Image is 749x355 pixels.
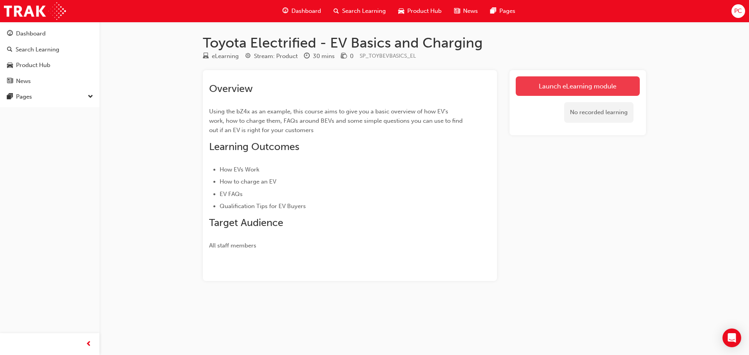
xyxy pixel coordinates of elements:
[313,52,335,61] div: 30 mins
[220,203,306,210] span: Qualification Tips for EV Buyers
[407,7,442,16] span: Product Hub
[490,6,496,16] span: pages-icon
[7,78,13,85] span: news-icon
[360,53,416,59] span: Learning resource code
[734,7,742,16] span: PC
[212,52,239,61] div: eLearning
[398,6,404,16] span: car-icon
[334,6,339,16] span: search-icon
[209,83,253,95] span: Overview
[245,51,298,61] div: Stream
[463,7,478,16] span: News
[203,34,646,51] h1: Toyota Electrified - EV Basics and Charging
[203,51,239,61] div: Type
[16,61,50,70] div: Product Hub
[3,90,96,104] button: Pages
[209,141,299,153] span: Learning Outcomes
[88,92,93,102] span: down-icon
[484,3,522,19] a: pages-iconPages
[342,7,386,16] span: Search Learning
[516,76,640,96] a: Launch eLearning module
[16,77,31,86] div: News
[86,339,92,349] span: prev-icon
[3,25,96,90] button: DashboardSearch LearningProduct HubNews
[220,178,276,185] span: How to charge an EV
[245,53,251,60] span: target-icon
[282,6,288,16] span: guage-icon
[3,58,96,72] a: Product Hub
[209,108,464,134] span: Using the bZ4x as an example, this course aims to give you a basic overview of how EV's work, how...
[209,242,256,249] span: All staff members
[3,74,96,88] a: News
[392,3,448,19] a: car-iconProduct Hub
[276,3,327,19] a: guage-iconDashboard
[722,329,741,347] div: Open Intercom Messenger
[350,52,353,61] div: 0
[16,45,59,54] div: Search Learning
[3,42,96,57] a: Search Learning
[3,26,96,41] a: Dashboard
[448,3,484,19] a: news-iconNews
[4,2,66,20] img: Trak
[220,191,243,198] span: EV FAQs
[304,53,310,60] span: clock-icon
[341,51,353,61] div: Price
[220,166,259,173] span: How EVs Work
[7,46,12,53] span: search-icon
[564,102,634,123] div: No recorded learning
[341,53,347,60] span: money-icon
[327,3,392,19] a: search-iconSearch Learning
[499,7,515,16] span: Pages
[7,94,13,101] span: pages-icon
[254,52,298,61] div: Stream: Product
[16,29,46,38] div: Dashboard
[7,62,13,69] span: car-icon
[16,92,32,101] div: Pages
[203,53,209,60] span: learningResourceType_ELEARNING-icon
[7,30,13,37] span: guage-icon
[454,6,460,16] span: news-icon
[304,51,335,61] div: Duration
[731,4,745,18] button: PC
[291,7,321,16] span: Dashboard
[209,217,283,229] span: Target Audience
